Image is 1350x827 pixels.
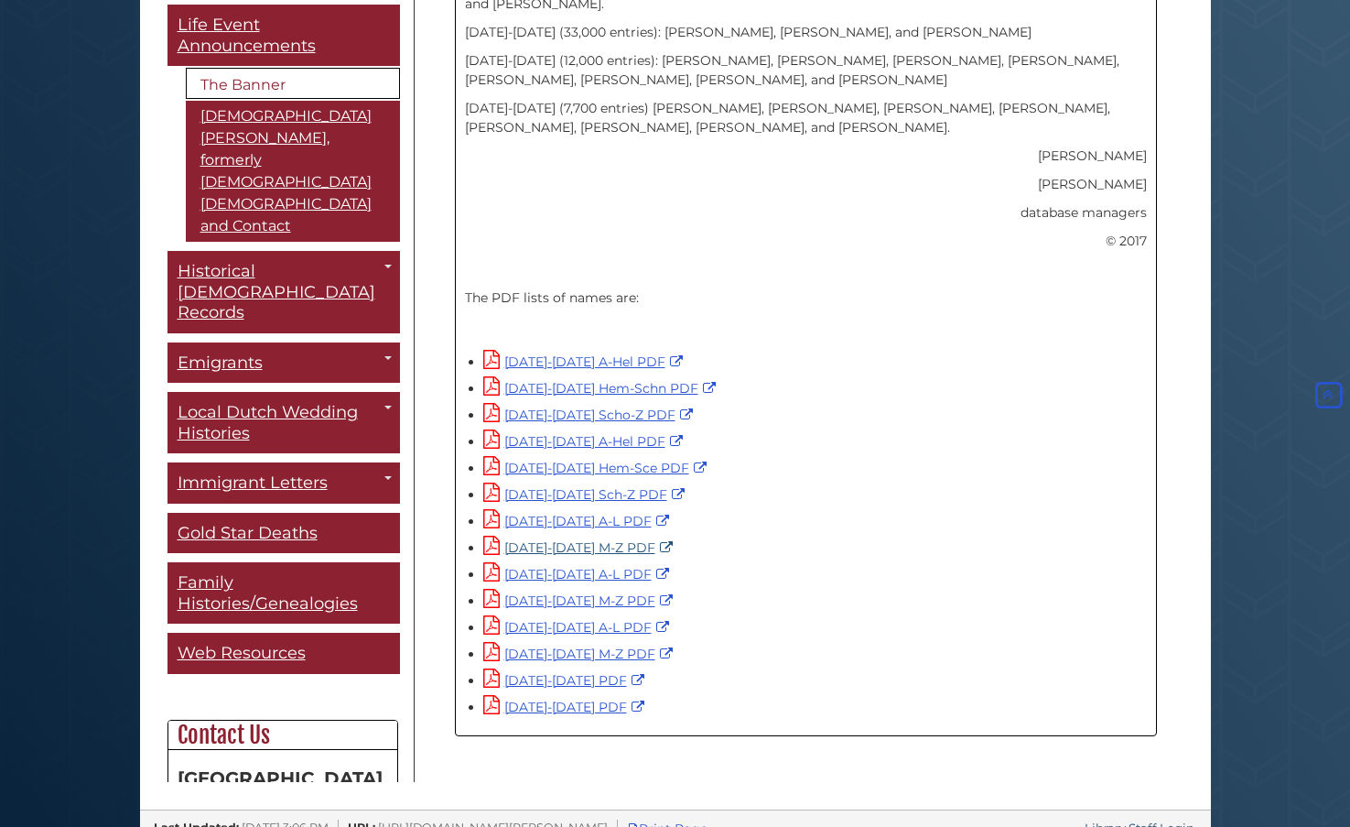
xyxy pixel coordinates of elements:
[483,646,677,662] a: [DATE]-[DATE] M-Z PDF
[178,523,318,543] span: Gold Star Deaths
[465,51,1147,90] p: [DATE]-[DATE] (12,000 entries): [PERSON_NAME], [PERSON_NAME], [PERSON_NAME], [PERSON_NAME], [PERS...
[1312,387,1345,404] a: Back to Top
[483,460,711,476] a: [DATE]-[DATE] Hem-Sce PDF
[167,5,400,66] a: Life Event Announcements
[167,562,400,624] a: Family Histories/Genealogies
[186,68,400,99] a: The Banner
[483,513,674,529] a: [DATE]-[DATE] A-L PDF
[186,101,400,242] a: [DEMOGRAPHIC_DATA][PERSON_NAME], formerly [DEMOGRAPHIC_DATA] [DEMOGRAPHIC_DATA] and Contact
[465,147,1147,166] p: [PERSON_NAME]
[465,23,1147,42] p: [DATE]-[DATE] (33,000 entries): [PERSON_NAME], [PERSON_NAME], and [PERSON_NAME]
[483,593,677,609] a: [DATE]-[DATE] M-Z PDF
[483,380,720,397] a: [DATE]-[DATE] Hem-Schn PDF
[483,619,674,636] a: [DATE]-[DATE] A-L PDF
[465,99,1147,137] p: [DATE]-[DATE] (7,700 entries) [PERSON_NAME], [PERSON_NAME], [PERSON_NAME], [PERSON_NAME], [PERSON...
[465,175,1147,194] p: [PERSON_NAME]
[167,633,400,674] a: Web Resources
[178,15,316,56] span: Life Event Announcements
[167,251,400,333] a: Historical [DEMOGRAPHIC_DATA] Records
[167,462,400,504] a: Immigrant Letters
[483,486,689,503] a: [DATE]-[DATE] Sch-Z PDF
[465,203,1147,223] p: database managers
[465,232,1147,251] p: © 2017
[483,566,674,582] a: [DATE]-[DATE] A-L PDF
[167,392,400,453] a: Local Dutch Wedding Histories
[483,407,697,423] a: [DATE]-[DATE] Scho-Z PDF
[178,473,328,493] span: Immigrant Letters
[483,433,687,450] a: [DATE]-[DATE] A-Hel PDF
[178,767,383,789] strong: [GEOGRAPHIC_DATA]
[167,343,400,384] a: Emigrants
[483,354,687,370] a: [DATE]-[DATE] A-Hel PDF
[178,402,358,443] span: Local Dutch Wedding Histories
[483,672,649,689] a: [DATE]-[DATE] PDF
[178,353,263,373] span: Emigrants
[465,288,1147,308] p: The PDF lists of names are:
[483,699,649,715] a: [DATE]-[DATE] PDF
[178,261,375,322] span: Historical [DEMOGRAPHIC_DATA] Records
[483,539,677,556] a: [DATE]-[DATE] M-Z PDF
[167,513,400,554] a: Gold Star Deaths
[178,643,306,663] span: Web Resources
[178,572,358,614] span: Family Histories/Genealogies
[168,721,397,750] h2: Contact Us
